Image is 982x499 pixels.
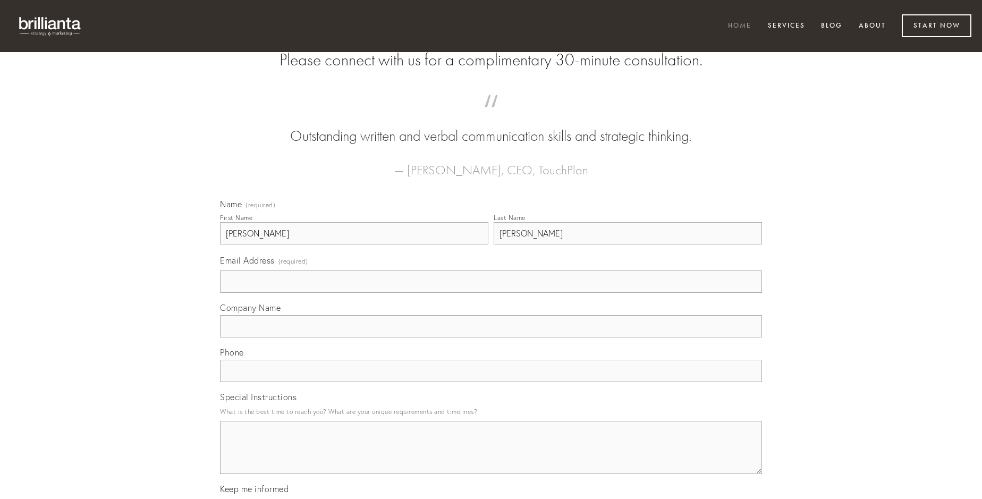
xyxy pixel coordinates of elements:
[220,392,297,402] span: Special Instructions
[814,18,849,35] a: Blog
[494,214,526,222] div: Last Name
[245,202,275,208] span: (required)
[761,18,812,35] a: Services
[220,302,281,313] span: Company Name
[220,214,252,222] div: First Name
[278,254,308,268] span: (required)
[237,147,745,181] figcaption: — [PERSON_NAME], CEO, TouchPlan
[237,105,745,147] blockquote: Outstanding written and verbal communication skills and strategic thinking.
[220,404,762,419] p: What is the best time to reach you? What are your unique requirements and timelines?
[220,347,244,358] span: Phone
[902,14,971,37] a: Start Now
[220,199,242,209] span: Name
[220,255,275,266] span: Email Address
[220,484,289,494] span: Keep me informed
[220,50,762,70] h2: Please connect with us for a complimentary 30-minute consultation.
[721,18,758,35] a: Home
[11,11,90,41] img: brillianta - research, strategy, marketing
[237,105,745,126] span: “
[852,18,893,35] a: About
